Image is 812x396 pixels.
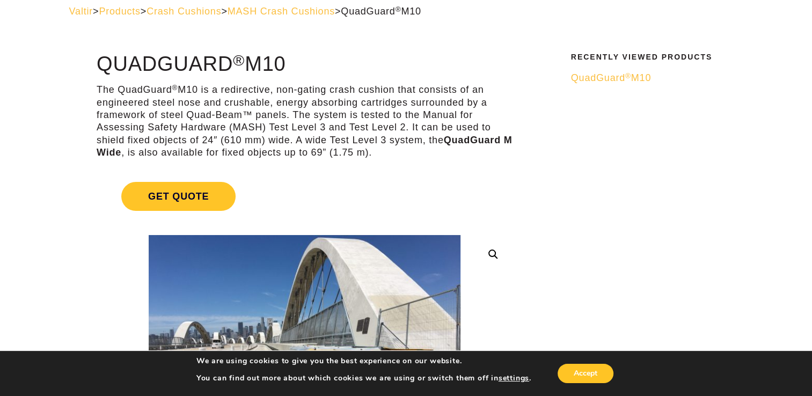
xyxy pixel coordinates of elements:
[172,84,178,92] sup: ®
[99,6,140,17] a: Products
[97,169,513,224] a: Get Quote
[558,364,613,383] button: Accept
[69,5,743,18] div: > > > >
[625,72,631,80] sup: ®
[233,52,245,69] sup: ®
[228,6,335,17] a: MASH Crash Cushions
[97,53,513,76] h1: QuadGuard M10
[571,53,736,61] h2: Recently Viewed Products
[571,72,651,83] span: QuadGuard M10
[341,6,421,17] span: QuadGuard M10
[196,356,531,366] p: We are using cookies to give you the best experience on our website.
[571,72,736,84] a: QuadGuard®M10
[69,6,93,17] a: Valtir
[499,373,529,383] button: settings
[147,6,221,17] a: Crash Cushions
[97,84,513,159] p: The QuadGuard M10 is a redirective, non-gating crash cushion that consists of an engineered steel...
[196,373,531,383] p: You can find out more about which cookies we are using or switch them off in .
[121,182,236,211] span: Get Quote
[396,5,401,13] sup: ®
